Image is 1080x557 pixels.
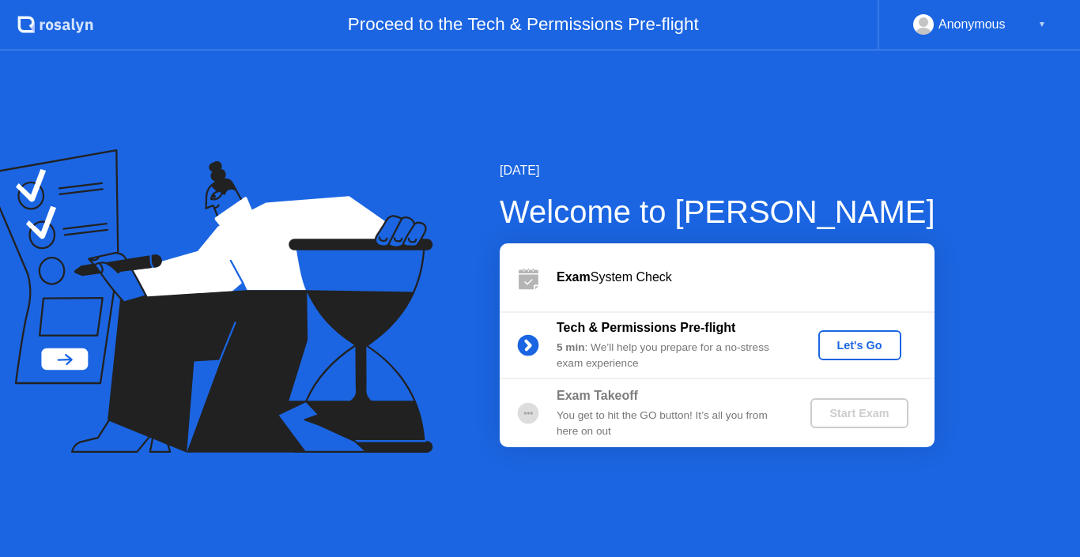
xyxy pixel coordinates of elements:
[557,389,638,402] b: Exam Takeoff
[818,330,901,360] button: Let's Go
[1038,14,1046,35] div: ▼
[500,161,935,180] div: [DATE]
[557,321,735,334] b: Tech & Permissions Pre-flight
[557,408,784,440] div: You get to hit the GO button! It’s all you from here on out
[810,398,908,428] button: Start Exam
[557,268,935,287] div: System Check
[938,14,1006,35] div: Anonymous
[817,407,901,420] div: Start Exam
[557,340,784,372] div: : We’ll help you prepare for a no-stress exam experience
[500,188,935,235] div: Welcome to [PERSON_NAME]
[825,339,895,352] div: Let's Go
[557,341,585,353] b: 5 min
[557,270,591,284] b: Exam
